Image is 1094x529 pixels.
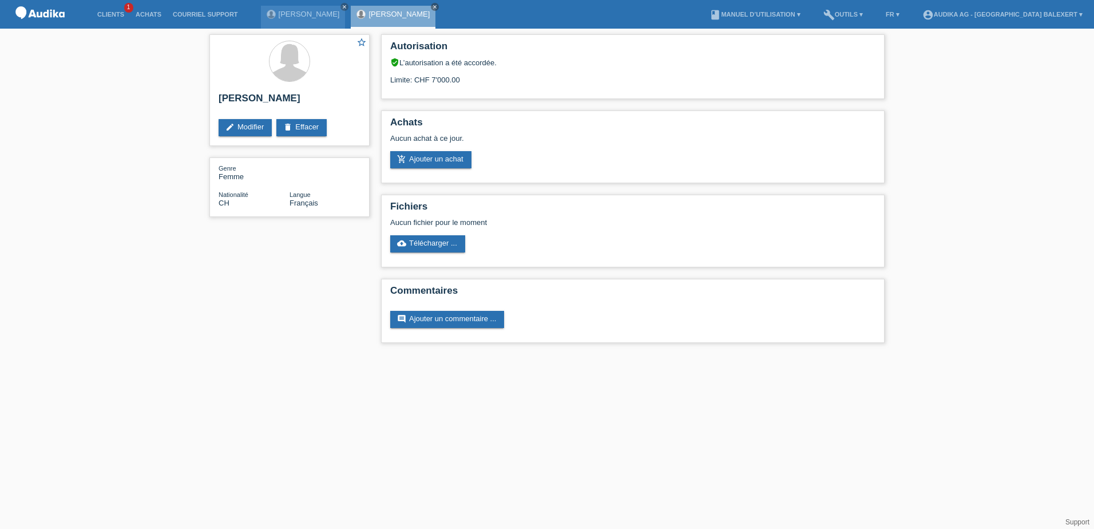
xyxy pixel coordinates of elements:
[397,314,406,323] i: comment
[219,165,236,172] span: Genre
[219,191,248,198] span: Nationalité
[390,311,504,328] a: commentAjouter un commentaire ...
[219,164,290,181] div: Femme
[283,123,292,132] i: delete
[917,11,1088,18] a: account_circleAudika AG - [GEOGRAPHIC_DATA] Balexert ▾
[390,117,875,134] h2: Achats
[290,199,318,207] span: Français
[225,123,235,132] i: edit
[11,22,69,31] a: POS — MF Group
[390,58,875,67] div: L’autorisation a été accordée.
[390,285,875,302] h2: Commentaires
[709,9,721,21] i: book
[390,151,471,168] a: add_shopping_cartAjouter un achat
[340,3,348,11] a: close
[390,134,875,151] div: Aucun achat à ce jour.
[432,4,438,10] i: close
[279,10,340,18] a: [PERSON_NAME]
[356,37,367,48] i: star_border
[390,41,875,58] h2: Autorisation
[704,11,806,18] a: bookManuel d’utilisation ▾
[390,235,465,252] a: cloud_uploadTélécharger ...
[390,218,740,227] div: Aucun fichier pour le moment
[390,58,399,67] i: verified_user
[167,11,243,18] a: Courriel Support
[130,11,167,18] a: Achats
[390,201,875,218] h2: Fichiers
[92,11,130,18] a: Clients
[276,119,327,136] a: deleteEffacer
[431,3,439,11] a: close
[219,199,229,207] span: Suisse
[922,9,934,21] i: account_circle
[342,4,347,10] i: close
[823,9,835,21] i: build
[368,10,430,18] a: [PERSON_NAME]
[290,191,311,198] span: Langue
[818,11,869,18] a: buildOutils ▾
[390,67,875,84] div: Limite: CHF 7'000.00
[356,37,367,49] a: star_border
[219,93,360,110] h2: [PERSON_NAME]
[219,119,272,136] a: editModifier
[124,3,133,13] span: 1
[397,239,406,248] i: cloud_upload
[1065,518,1089,526] a: Support
[880,11,905,18] a: FR ▾
[397,155,406,164] i: add_shopping_cart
